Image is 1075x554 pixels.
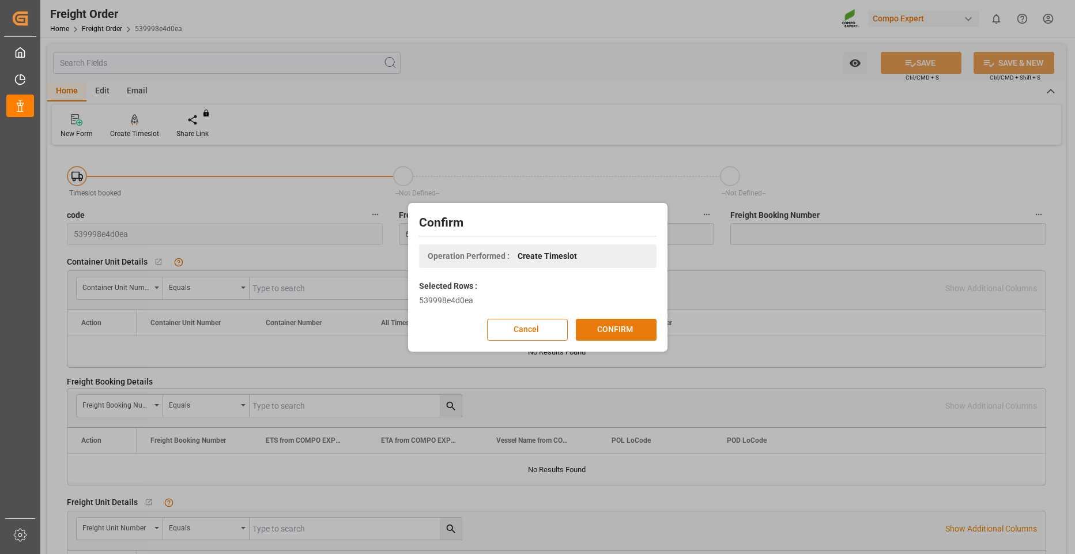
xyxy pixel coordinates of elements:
span: Create Timeslot [518,250,577,262]
button: Cancel [487,319,568,341]
button: CONFIRM [576,319,657,341]
div: 539998e4d0ea [419,295,657,307]
span: Operation Performed : [428,250,510,262]
h2: Confirm [419,214,657,232]
label: Selected Rows : [419,280,477,292]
